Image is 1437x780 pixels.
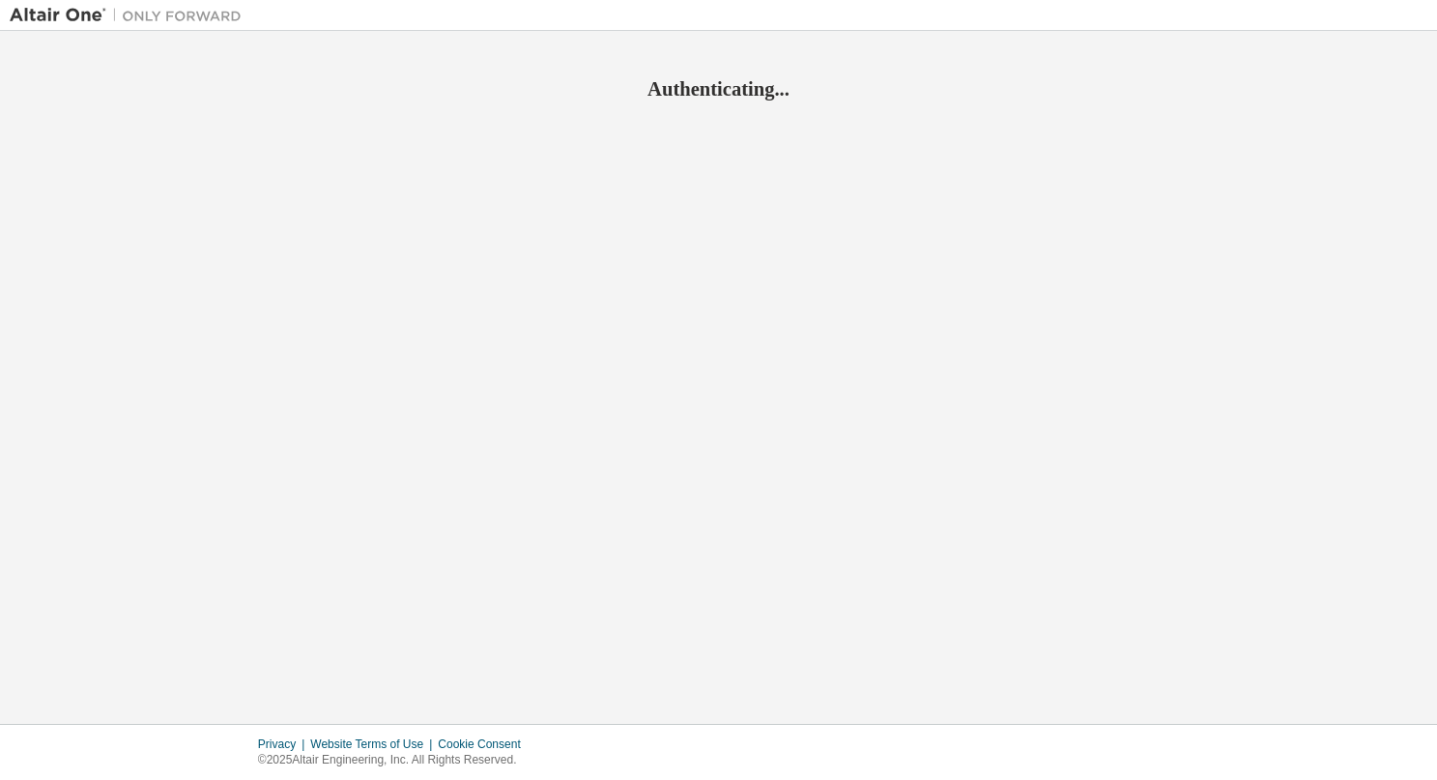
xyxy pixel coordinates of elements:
[10,6,251,25] img: Altair One
[310,737,438,752] div: Website Terms of Use
[258,737,310,752] div: Privacy
[438,737,532,752] div: Cookie Consent
[10,76,1427,101] h2: Authenticating...
[258,752,532,768] p: © 2025 Altair Engineering, Inc. All Rights Reserved.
